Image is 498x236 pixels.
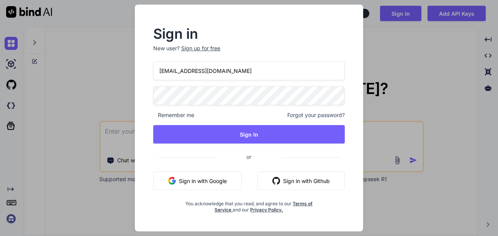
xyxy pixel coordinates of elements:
[153,125,345,144] button: Sign In
[153,172,242,190] button: Sign in with Google
[153,61,345,80] input: Login or Email
[153,28,345,40] h2: Sign in
[257,172,345,190] button: Sign in with Github
[272,177,280,185] img: github
[215,201,313,213] a: Terms of Service
[216,147,282,166] span: or
[250,207,283,213] a: Privacy Policy.
[168,177,176,185] img: google
[153,45,345,61] p: New user?
[153,111,194,119] span: Remember me
[287,111,345,119] span: Forgot your password?
[185,196,313,213] div: You acknowledge that you read, and agree to our and our
[181,45,220,52] div: Sign up for free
